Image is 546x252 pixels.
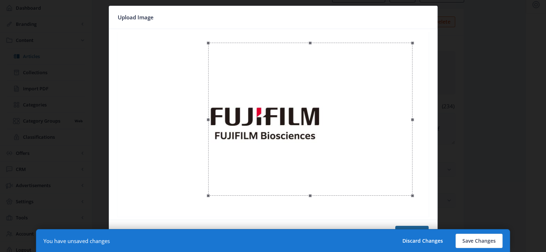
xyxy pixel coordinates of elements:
[118,226,148,240] button: Cancel
[456,234,503,248] button: Save Changes
[118,12,154,23] span: Upload Image
[396,234,450,248] button: Discard Changes
[395,226,429,240] button: Confirm
[43,237,110,244] div: You have unsaved changes
[117,32,429,217] img: wfPzBUrrpPh1QAAAABJRU5ErkJggg==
